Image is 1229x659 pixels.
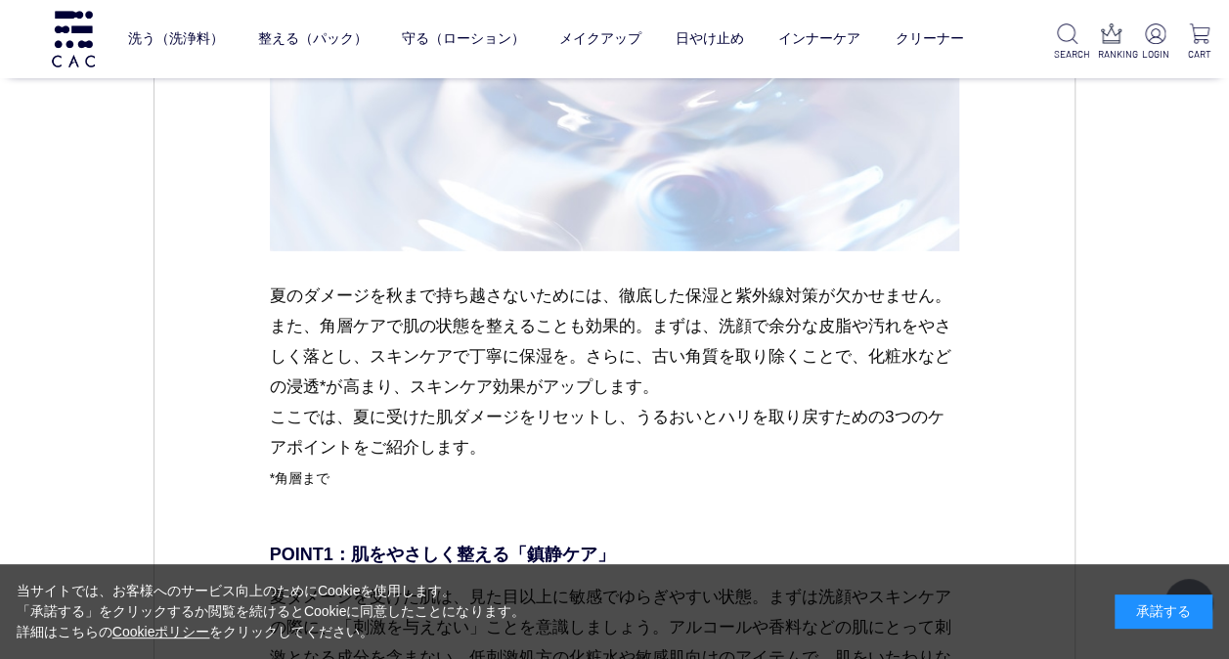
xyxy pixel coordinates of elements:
[270,471,329,486] span: *角層まで
[1115,594,1212,629] div: 承諾する
[112,624,210,639] a: Cookieポリシー
[270,281,960,524] p: 夏のダメージを秋まで持ち越さないためには、徹底した保湿と紫外線対策が欠かせません。また、角層ケアで肌の状態を整えることも効果的。まずは、洗顔で余分な皮脂や汚れをやさしく落とし、スキンケアで丁寧に...
[676,15,744,64] a: 日やけ止め
[258,15,368,64] a: 整える（パック）
[49,11,98,66] img: logo
[1141,47,1169,62] p: LOGIN
[17,581,525,642] div: 当サイトでは、お客様へのサービス向上のためにCookieを使用します。 「承諾する」をクリックするか閲覧を続けるとCookieに同意したことになります。 詳細はこちらの をクリックしてください。
[402,15,525,64] a: 守る（ローション）
[1054,23,1082,62] a: SEARCH
[128,15,224,64] a: 洗う（洗浄料）
[1097,23,1125,62] a: RANKING
[895,15,963,64] a: クリーナー
[1185,47,1213,62] p: CART
[1185,23,1213,62] a: CART
[270,542,960,568] p: POINT1：肌をやさしく整える「鎮静ケア」
[1141,23,1169,62] a: LOGIN
[1054,47,1082,62] p: SEARCH
[1097,47,1125,62] p: RANKING
[559,15,641,64] a: メイクアップ
[778,15,860,64] a: インナーケア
